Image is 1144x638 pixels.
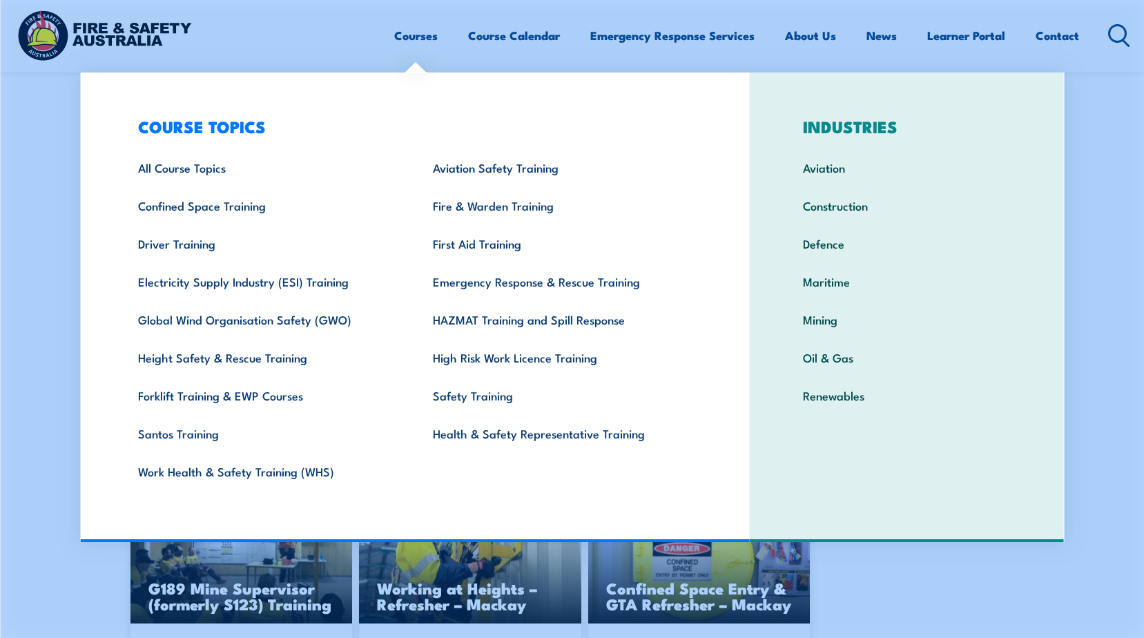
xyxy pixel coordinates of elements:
a: Aviation [782,148,1032,186]
img: Standard 11 Generic Coal Mine Induction (Surface) TRAINING (1) [130,500,353,624]
a: Renewables [782,376,1032,414]
a: Oil & Gas [782,338,1032,376]
a: Emergency Response Services [590,17,755,54]
h3: G189 Mine Supervisor (formerly S123) Training [148,580,335,612]
a: Aviation Safety Training [411,148,706,186]
a: All Course Topics [117,148,411,186]
a: Contact [1036,17,1079,54]
a: HAZMAT Training and Spill Response [411,300,706,338]
a: Maritime [782,262,1032,300]
h3: Confined Space Entry & GTA Refresher – Mackay [606,580,793,612]
a: Work Health & Safety Training (WHS) [117,452,411,490]
a: Forklift Training & EWP Courses [117,376,411,414]
a: Courses [394,17,438,54]
h3: COURSE TOPICS [117,117,706,136]
a: Fire & Warden Training [411,186,706,224]
a: Emergency Response & Rescue Training [411,262,706,300]
a: Confined Space Training [117,186,411,224]
a: Working at Heights – Refresher – Mackay [359,500,581,624]
a: Learner Portal [927,17,1005,54]
h3: INDUSTRIES [782,117,1032,136]
a: First Aid Training [411,224,706,262]
a: About Us [785,17,836,54]
img: Confined Space Entry [588,500,811,624]
a: Defence [782,224,1032,262]
a: High Risk Work Licence Training [411,338,706,376]
a: News [866,17,897,54]
img: Work Safely at Heights Training (1) [359,500,581,624]
a: Global Wind Organisation Safety (GWO) [117,300,411,338]
h3: Working at Heights – Refresher – Mackay [377,580,563,612]
a: Course Calendar [468,17,560,54]
a: G189 Mine Supervisor (formerly S123) Training [130,500,353,624]
a: Safety Training [411,376,706,414]
a: Construction [782,186,1032,224]
a: Santos Training [117,414,411,452]
a: Health & Safety Representative Training [411,414,706,452]
a: Driver Training [117,224,411,262]
a: Electricity Supply Industry (ESI) Training [117,262,411,300]
a: Height Safety & Rescue Training [117,338,411,376]
a: Mining [782,300,1032,338]
a: Confined Space Entry & GTA Refresher – Mackay [588,500,811,624]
